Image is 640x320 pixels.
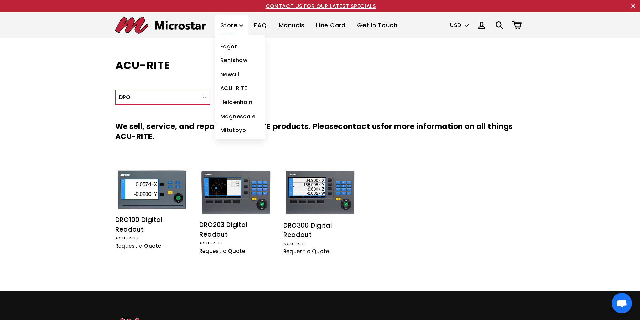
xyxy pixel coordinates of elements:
a: Line Card [311,15,351,35]
h1: ACU-RITE [115,58,525,73]
a: DRO100 Digital Readout DRO100 Digital Readout ACU-RITE Request a Quote [115,170,189,252]
a: CONTACT US FOR OUR LATEST SPECIALS [266,2,376,10]
a: Fagor [215,40,265,54]
span: Request a Quote [283,248,329,255]
a: Store [215,15,248,35]
a: Magnescale [215,109,265,124]
div: DRO203 Digital Readout [199,220,273,239]
ul: Primary [215,15,402,35]
img: Microstar Electronics [115,17,206,34]
div: DRO300 Digital Readout [283,221,357,240]
a: Heidenhain [215,95,265,109]
span: Request a Quote [115,242,161,249]
a: Renishaw [215,53,265,67]
div: ACU-RITE [115,235,189,241]
a: DRO300 Digital Readout DRO300 Digital Readout ACU-RITE Request a Quote [283,170,357,258]
a: Newall [215,67,265,82]
a: Mitutoyo [215,123,265,137]
a: contact us [338,121,381,132]
img: DRO203 Digital Readout [201,170,271,215]
img: DRO100 Digital Readout [117,170,187,210]
a: DRO203 Digital Readout DRO203 Digital Readout ACU-RITE Request a Quote [199,170,273,257]
img: DRO300 Digital Readout [285,170,355,215]
span: Request a Quote [199,247,245,255]
a: ACU-RITE [215,81,265,95]
h3: We sell, service, and repair all ACU-RITE products. Please for more information on all things ACU... [115,111,525,152]
div: DRO100 Digital Readout [115,215,189,234]
a: Manuals [273,15,310,35]
a: FAQ [249,15,272,35]
a: Get In Touch [352,15,402,35]
a: Open chat [612,293,632,313]
div: ACU-RITE [283,241,357,247]
div: ACU-RITE [199,240,273,246]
